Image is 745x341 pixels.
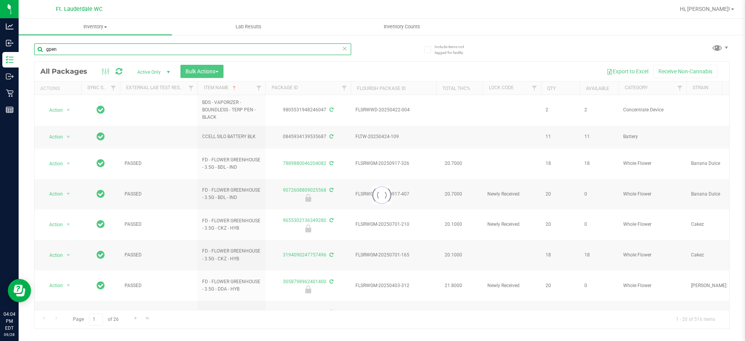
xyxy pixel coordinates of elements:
[3,311,15,332] p: 04:04 PM EDT
[6,39,14,47] inline-svg: Inbound
[3,332,15,338] p: 09/28
[6,73,14,80] inline-svg: Outbound
[56,6,102,12] span: Ft. Lauderdale WC
[19,23,172,30] span: Inventory
[172,19,325,35] a: Lab Results
[373,23,431,30] span: Inventory Counts
[6,89,14,97] inline-svg: Retail
[435,44,473,55] span: Include items not tagged for facility
[34,43,351,55] input: Search Package ID, Item Name, SKU, Lot or Part Number...
[325,19,478,35] a: Inventory Counts
[19,19,172,35] a: Inventory
[225,23,272,30] span: Lab Results
[342,43,347,54] span: Clear
[8,279,31,302] iframe: Resource center
[6,23,14,30] inline-svg: Analytics
[6,56,14,64] inline-svg: Inventory
[680,6,730,12] span: Hi, [PERSON_NAME]!
[6,106,14,114] inline-svg: Reports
